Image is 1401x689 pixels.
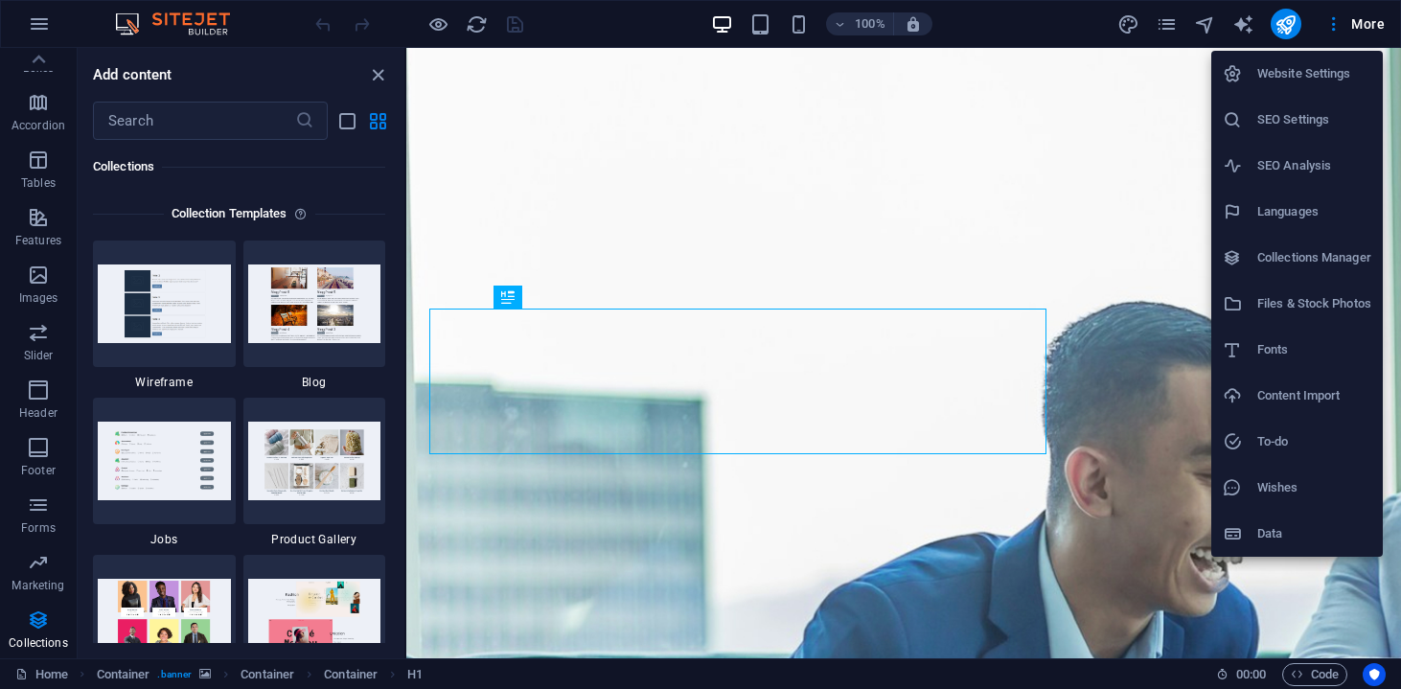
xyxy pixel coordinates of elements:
[1257,338,1371,361] h6: Fonts
[1257,430,1371,453] h6: To-do
[1257,62,1371,85] h6: Website Settings
[1257,154,1371,177] h6: SEO Analysis
[1257,108,1371,131] h6: SEO Settings
[1257,384,1371,407] h6: Content Import
[1257,246,1371,269] h6: Collections Manager
[1257,522,1371,545] h6: Data
[1257,292,1371,315] h6: Files & Stock Photos
[1257,476,1371,499] h6: Wishes
[1257,200,1371,223] h6: Languages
